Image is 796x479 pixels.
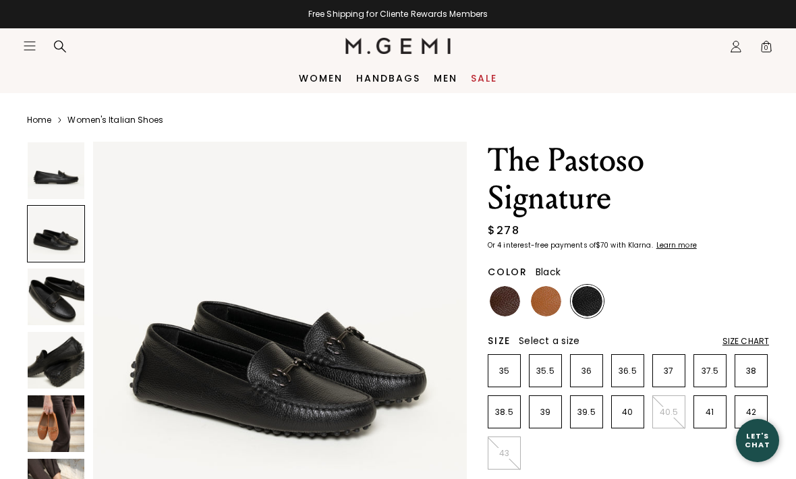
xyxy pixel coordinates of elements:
[488,240,596,250] klarna-placement-style-body: Or 4 interest-free payments of
[28,395,84,452] img: The Pastoso Signature
[612,407,644,418] p: 40
[488,407,520,418] p: 38.5
[488,142,769,217] h1: The Pastoso Signature
[760,43,773,56] span: 0
[488,223,519,239] div: $278
[519,334,579,347] span: Select a size
[656,240,697,250] klarna-placement-style-cta: Learn more
[488,448,520,459] p: 43
[530,407,561,418] p: 39
[694,407,726,418] p: 41
[28,332,84,389] img: The Pastoso Signature
[345,38,451,54] img: M.Gemi
[299,73,343,84] a: Women
[28,269,84,325] img: The Pastoso Signature
[488,335,511,346] h2: Size
[67,115,163,125] a: Women's Italian Shoes
[531,286,561,316] img: Tan
[736,432,779,449] div: Let's Chat
[596,240,608,250] klarna-placement-style-amount: $70
[612,366,644,376] p: 36.5
[655,242,697,250] a: Learn more
[434,73,457,84] a: Men
[27,115,51,125] a: Home
[356,73,420,84] a: Handbags
[490,286,520,316] img: Chocolate
[735,407,767,418] p: 42
[722,336,769,347] div: Size Chart
[653,407,685,418] p: 40.5
[530,366,561,376] p: 35.5
[536,265,561,279] span: Black
[571,407,602,418] p: 39.5
[694,366,726,376] p: 37.5
[735,366,767,376] p: 38
[488,266,528,277] h2: Color
[571,366,602,376] p: 36
[653,366,685,376] p: 37
[471,73,497,84] a: Sale
[572,286,602,316] img: Black
[610,240,654,250] klarna-placement-style-body: with Klarna
[28,142,84,199] img: The Pastoso Signature
[488,366,520,376] p: 35
[23,39,36,53] button: Open site menu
